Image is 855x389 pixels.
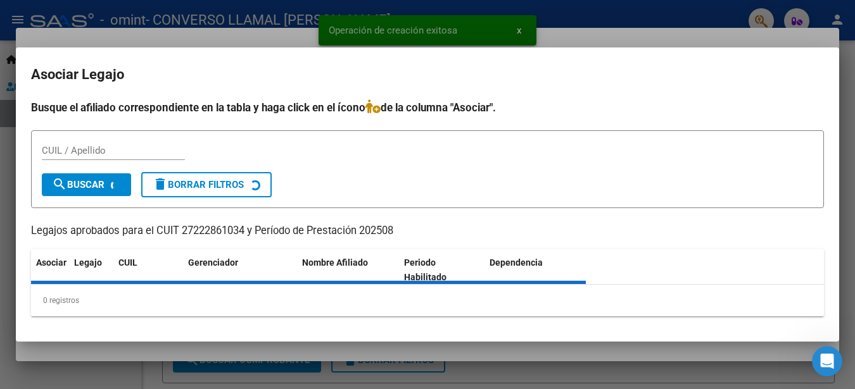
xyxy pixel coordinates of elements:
[490,257,543,268] span: Dependencia
[31,285,824,316] div: 0 registros
[113,249,183,291] datatable-header-cell: CUIL
[69,249,113,291] datatable-header-cell: Legajo
[36,257,66,268] span: Asociar
[42,173,131,196] button: Buscar
[188,257,238,268] span: Gerenciador
[118,257,137,268] span: CUIL
[31,249,69,291] datatable-header-cell: Asociar
[31,223,824,239] p: Legajos aprobados para el CUIT 27222861034 y Período de Prestación 202508
[52,179,104,190] span: Buscar
[31,99,824,116] h4: Busque el afiliado correspondiente en la tabla y haga click en el ícono de la columna "Asociar".
[52,176,67,192] mat-icon: search
[302,257,368,268] span: Nombre Afiliado
[141,172,272,197] button: Borrar Filtros
[183,249,297,291] datatable-header-cell: Gerenciador
[153,179,244,190] span: Borrar Filtros
[399,249,484,291] datatable-header-cell: Periodo Habilitado
[153,176,168,192] mat-icon: delete
[484,249,586,291] datatable-header-cell: Dependencia
[812,346,842,376] iframe: Intercom live chat
[74,257,102,268] span: Legajo
[404,257,446,282] span: Periodo Habilitado
[297,249,399,291] datatable-header-cell: Nombre Afiliado
[31,63,824,87] h2: Asociar Legajo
